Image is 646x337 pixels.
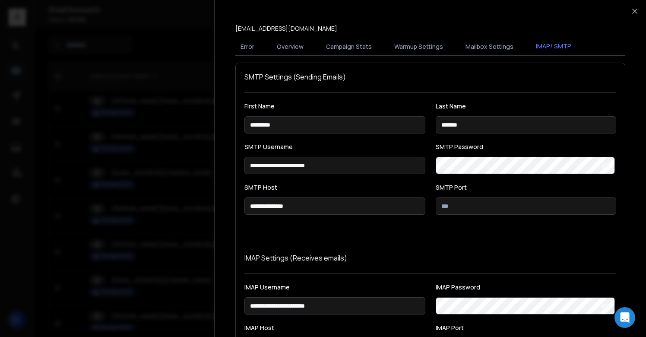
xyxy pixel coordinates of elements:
p: [EMAIL_ADDRESS][DOMAIN_NAME] [235,24,337,33]
label: SMTP Username [244,144,425,150]
label: IMAP Port [436,325,617,331]
div: Open Intercom Messenger [614,307,635,328]
label: IMAP Password [436,284,617,290]
label: IMAP Username [244,284,425,290]
button: Overview [272,37,309,56]
button: Error [235,37,260,56]
button: Warmup Settings [389,37,448,56]
button: IMAP/ SMTP [531,37,576,57]
button: Campaign Stats [321,37,377,56]
p: IMAP Settings (Receives emails) [244,253,616,263]
h1: SMTP Settings (Sending Emails) [244,72,616,82]
label: SMTP Password [436,144,617,150]
label: First Name [244,103,425,109]
label: IMAP Host [244,325,425,331]
label: SMTP Port [436,184,617,191]
label: Last Name [436,103,617,109]
label: SMTP Host [244,184,425,191]
button: Mailbox Settings [460,37,519,56]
